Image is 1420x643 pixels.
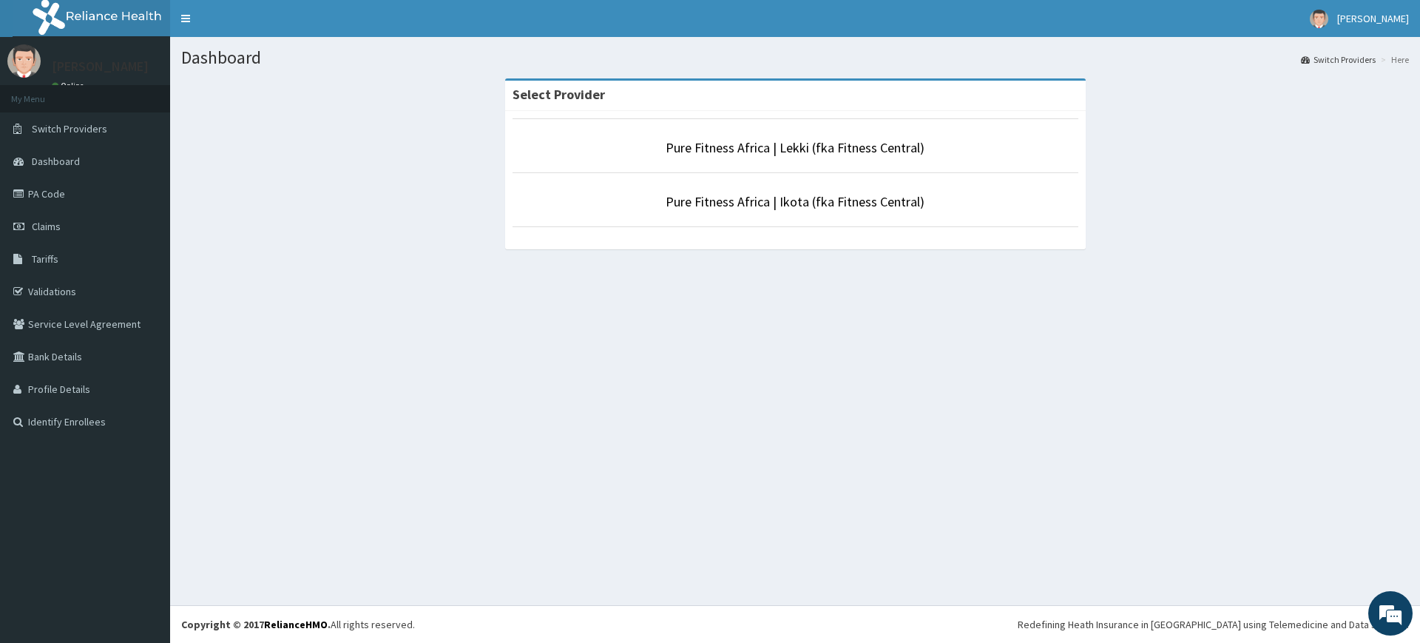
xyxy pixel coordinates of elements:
li: Here [1377,53,1409,66]
span: Dashboard [32,155,80,168]
p: [PERSON_NAME] [52,60,149,73]
span: Switch Providers [32,122,107,135]
img: User Image [7,44,41,78]
strong: Copyright © 2017 . [181,618,331,631]
img: User Image [1310,10,1328,28]
a: Switch Providers [1301,53,1376,66]
span: [PERSON_NAME] [1337,12,1409,25]
div: Redefining Heath Insurance in [GEOGRAPHIC_DATA] using Telemedicine and Data Science! [1018,617,1409,632]
a: Pure Fitness Africa | Lekki (fka Fitness Central) [666,139,924,156]
span: Claims [32,220,61,233]
a: RelianceHMO [264,618,328,631]
a: Online [52,81,87,91]
footer: All rights reserved. [170,605,1420,643]
strong: Select Provider [513,86,605,103]
h1: Dashboard [181,48,1409,67]
a: Pure Fitness Africa | Ikota (fka Fitness Central) [666,193,924,210]
span: Tariffs [32,252,58,266]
